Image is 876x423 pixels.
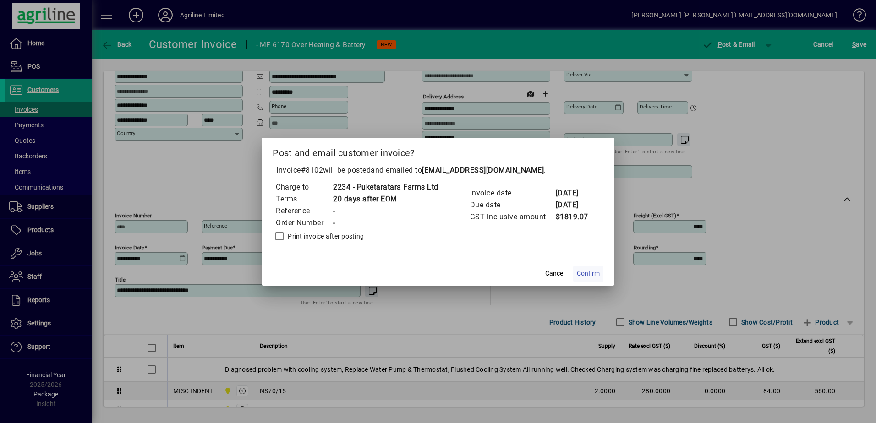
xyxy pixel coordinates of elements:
[333,217,438,229] td: -
[286,232,364,241] label: Print invoice after posting
[275,217,333,229] td: Order Number
[262,138,614,164] h2: Post and email customer invoice?
[555,199,592,211] td: [DATE]
[422,166,544,174] b: [EMAIL_ADDRESS][DOMAIN_NAME]
[555,187,592,199] td: [DATE]
[573,266,603,282] button: Confirm
[371,166,544,174] span: and emailed to
[577,269,600,278] span: Confirm
[470,187,555,199] td: Invoice date
[333,205,438,217] td: -
[540,266,569,282] button: Cancel
[470,199,555,211] td: Due date
[470,211,555,223] td: GST inclusive amount
[545,269,564,278] span: Cancel
[333,181,438,193] td: 2234 - Puketaratara Farms Ltd
[273,165,603,176] p: Invoice will be posted .
[333,193,438,205] td: 20 days after EOM
[275,181,333,193] td: Charge to
[275,205,333,217] td: Reference
[275,193,333,205] td: Terms
[555,211,592,223] td: $1819.07
[301,166,323,174] span: #8102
